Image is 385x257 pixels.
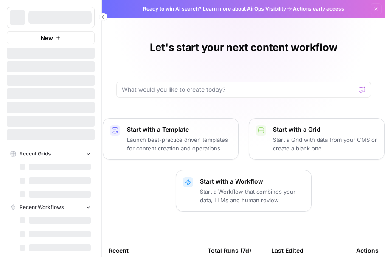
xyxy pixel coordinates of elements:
p: Start with a Workflow [200,177,304,186]
button: Start with a TemplateLaunch best-practice driven templates for content creation and operations [103,118,239,160]
p: Start with a Grid [273,125,377,134]
p: Start a Workflow that combines your data, LLMs and human review [200,187,304,204]
a: Learn more [203,6,231,12]
span: Recent Grids [20,150,51,158]
button: Start with a GridStart a Grid with data from your CMS or create a blank one [249,118,385,160]
button: Start with a WorkflowStart a Workflow that combines your data, LLMs and human review [176,170,312,212]
span: Actions early access [293,5,344,13]
input: What would you like to create today? [122,85,355,94]
h1: Let's start your next content workflow [150,41,337,54]
button: Recent Grids [7,147,95,160]
span: Recent Workflows [20,203,64,211]
p: Start with a Template [127,125,231,134]
p: Launch best-practice driven templates for content creation and operations [127,136,231,153]
button: New [7,31,95,44]
span: Ready to win AI search? about AirOps Visibility [143,5,286,13]
p: Start a Grid with data from your CMS or create a blank one [273,136,377,153]
button: Recent Workflows [7,201,95,214]
span: New [41,34,53,42]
